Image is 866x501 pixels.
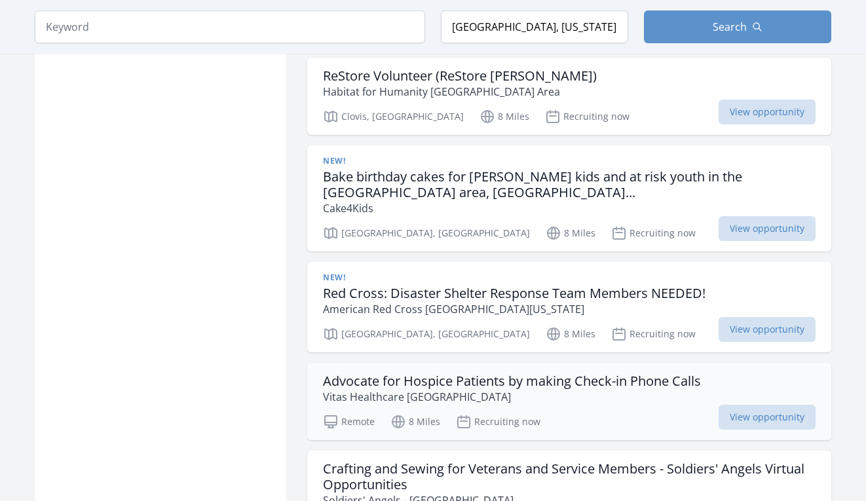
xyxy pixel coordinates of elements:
[323,109,464,124] p: Clovis, [GEOGRAPHIC_DATA]
[323,461,816,492] h3: Crafting and Sewing for Veterans and Service Members - Soldiers' Angels Virtual Opportunities
[323,301,706,317] p: American Red Cross [GEOGRAPHIC_DATA][US_STATE]
[323,169,816,200] h3: Bake birthday cakes for [PERSON_NAME] kids and at risk youth in the [GEOGRAPHIC_DATA] area, [GEOG...
[35,10,425,43] input: Keyword
[719,216,816,241] span: View opportunity
[323,84,597,100] p: Habitat for Humanity [GEOGRAPHIC_DATA] Area
[456,414,540,430] p: Recruiting now
[323,225,530,241] p: [GEOGRAPHIC_DATA], [GEOGRAPHIC_DATA]
[307,262,831,352] a: New! Red Cross: Disaster Shelter Response Team Members NEEDED! American Red Cross [GEOGRAPHIC_DAT...
[713,19,747,35] span: Search
[719,100,816,124] span: View opportunity
[307,363,831,440] a: Advocate for Hospice Patients by making Check-in Phone Calls Vitas Healthcare [GEOGRAPHIC_DATA] R...
[323,373,701,389] h3: Advocate for Hospice Patients by making Check-in Phone Calls
[307,145,831,251] a: New! Bake birthday cakes for [PERSON_NAME] kids and at risk youth in the [GEOGRAPHIC_DATA] area, ...
[323,389,701,405] p: Vitas Healthcare [GEOGRAPHIC_DATA]
[323,156,345,166] span: New!
[546,326,595,342] p: 8 Miles
[323,326,530,342] p: [GEOGRAPHIC_DATA], [GEOGRAPHIC_DATA]
[441,10,628,43] input: Location
[390,414,440,430] p: 8 Miles
[719,317,816,342] span: View opportunity
[323,286,706,301] h3: Red Cross: Disaster Shelter Response Team Members NEEDED!
[323,68,597,84] h3: ReStore Volunteer (ReStore [PERSON_NAME])
[644,10,831,43] button: Search
[323,414,375,430] p: Remote
[611,225,696,241] p: Recruiting now
[480,109,529,124] p: 8 Miles
[546,225,595,241] p: 8 Miles
[323,272,345,283] span: New!
[611,326,696,342] p: Recruiting now
[307,58,831,135] a: ReStore Volunteer (ReStore [PERSON_NAME]) Habitat for Humanity [GEOGRAPHIC_DATA] Area Clovis, [GE...
[719,405,816,430] span: View opportunity
[323,200,816,216] p: Cake4Kids
[545,109,630,124] p: Recruiting now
